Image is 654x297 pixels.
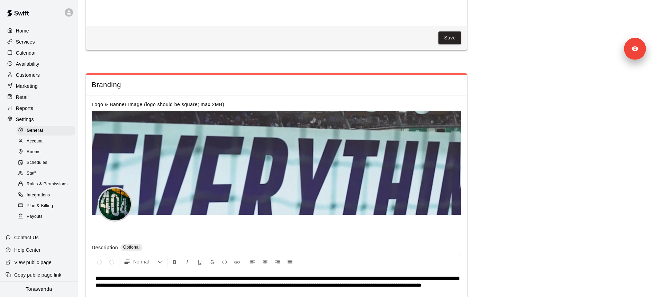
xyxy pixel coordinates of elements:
p: Marketing [16,83,38,90]
button: Justify Align [284,256,296,268]
p: Retail [16,94,29,101]
div: Staff [17,169,75,178]
button: Left Align [247,256,258,268]
p: Copy public page link [14,271,61,278]
button: Format Italics [181,256,193,268]
div: Plan & Billing [17,201,75,211]
p: Availability [16,61,39,67]
a: Marketing [6,81,72,91]
span: Payouts [27,213,43,220]
a: Settings [6,114,72,124]
p: Calendar [16,49,36,56]
button: Redo [106,256,118,268]
div: Payouts [17,212,75,222]
a: Availability [6,59,72,69]
p: Reports [16,105,33,112]
span: Integrations [27,192,50,199]
a: Reports [6,103,72,113]
a: Rooms [17,147,78,158]
span: Branding [92,80,461,90]
button: Format Strikethrough [206,256,218,268]
span: Plan & Billing [27,203,53,210]
button: Format Underline [194,256,206,268]
p: Contact Us [14,234,39,241]
button: Right Align [272,256,283,268]
span: Schedules [27,159,47,166]
span: Staff [27,170,36,177]
button: Undo [93,256,105,268]
div: Roles & Permissions [17,179,75,189]
button: Insert Link [231,256,243,268]
span: Rooms [27,149,40,156]
button: Formatting Options [121,256,166,268]
div: Rooms [17,147,75,157]
a: Plan & Billing [17,201,78,211]
a: Services [6,37,72,47]
p: Home [16,27,29,34]
span: Normal [133,258,157,265]
button: Insert Code [219,256,230,268]
div: General [17,126,75,136]
button: Center Align [259,256,271,268]
div: Account [17,137,75,146]
span: Optional [123,245,140,250]
a: Roles & Permissions [17,179,78,190]
a: Account [17,136,78,147]
span: Account [27,138,43,145]
a: Staff [17,168,78,179]
span: Roles & Permissions [27,181,67,188]
div: Integrations [17,191,75,200]
div: Schedules [17,158,75,168]
a: Home [6,26,72,36]
button: Save [438,31,461,44]
label: Description [92,244,118,252]
a: Schedules [17,158,78,168]
span: General [27,127,43,134]
p: Tonawanda [26,286,52,293]
p: View public page [14,259,52,266]
p: Customers [16,72,40,78]
p: Help Center [14,247,40,253]
label: Logo & Banner Image (logo should be square; max 2MB) [92,102,224,107]
p: Settings [16,116,34,123]
p: Services [16,38,35,45]
button: Format Bold [169,256,181,268]
a: Calendar [6,48,72,58]
a: Payouts [17,211,78,222]
a: Retail [6,92,72,102]
a: General [17,125,78,136]
a: Customers [6,70,72,80]
a: Integrations [17,190,78,201]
